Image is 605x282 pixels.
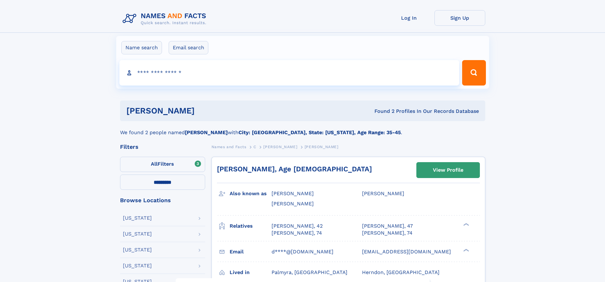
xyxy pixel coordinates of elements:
a: View Profile [417,162,480,178]
a: [PERSON_NAME], 47 [362,223,413,230]
div: Browse Locations [120,197,205,203]
span: [EMAIL_ADDRESS][DOMAIN_NAME] [362,249,451,255]
a: [PERSON_NAME] [263,143,297,151]
label: Name search [121,41,162,54]
span: [PERSON_NAME] [263,145,297,149]
a: Sign Up [434,10,485,26]
h1: [PERSON_NAME] [126,107,285,115]
span: [PERSON_NAME] [362,190,404,196]
a: [PERSON_NAME], 42 [272,223,323,230]
span: Herndon, [GEOGRAPHIC_DATA] [362,269,440,275]
a: [PERSON_NAME], Age [DEMOGRAPHIC_DATA] [217,165,372,173]
div: [US_STATE] [123,231,152,237]
a: C [253,143,256,151]
span: [PERSON_NAME] [305,145,339,149]
span: [PERSON_NAME] [272,201,314,207]
div: Found 2 Profiles In Our Records Database [285,108,479,115]
span: C [253,145,256,149]
a: Names and Facts [212,143,246,151]
div: Filters [120,144,205,150]
h3: Also known as [230,188,272,199]
span: [PERSON_NAME] [272,190,314,196]
a: Log In [384,10,434,26]
h3: Email [230,246,272,257]
span: Palmyra, [GEOGRAPHIC_DATA] [272,269,347,275]
button: Search Button [462,60,486,86]
div: We found 2 people named with . [120,121,485,136]
label: Email search [169,41,208,54]
img: Logo Names and Facts [120,10,212,27]
b: City: [GEOGRAPHIC_DATA], State: [US_STATE], Age Range: 35-45 [239,129,401,135]
a: [PERSON_NAME], 74 [272,230,322,237]
h3: Relatives [230,221,272,231]
div: [US_STATE] [123,247,152,252]
label: Filters [120,157,205,172]
div: [US_STATE] [123,263,152,268]
span: All [151,161,158,167]
div: ❯ [462,248,469,252]
h3: Lived in [230,267,272,278]
a: [PERSON_NAME], 74 [362,230,413,237]
div: ❯ [462,222,469,226]
div: [US_STATE] [123,216,152,221]
b: [PERSON_NAME] [185,129,228,135]
input: search input [119,60,460,86]
div: View Profile [433,163,463,177]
